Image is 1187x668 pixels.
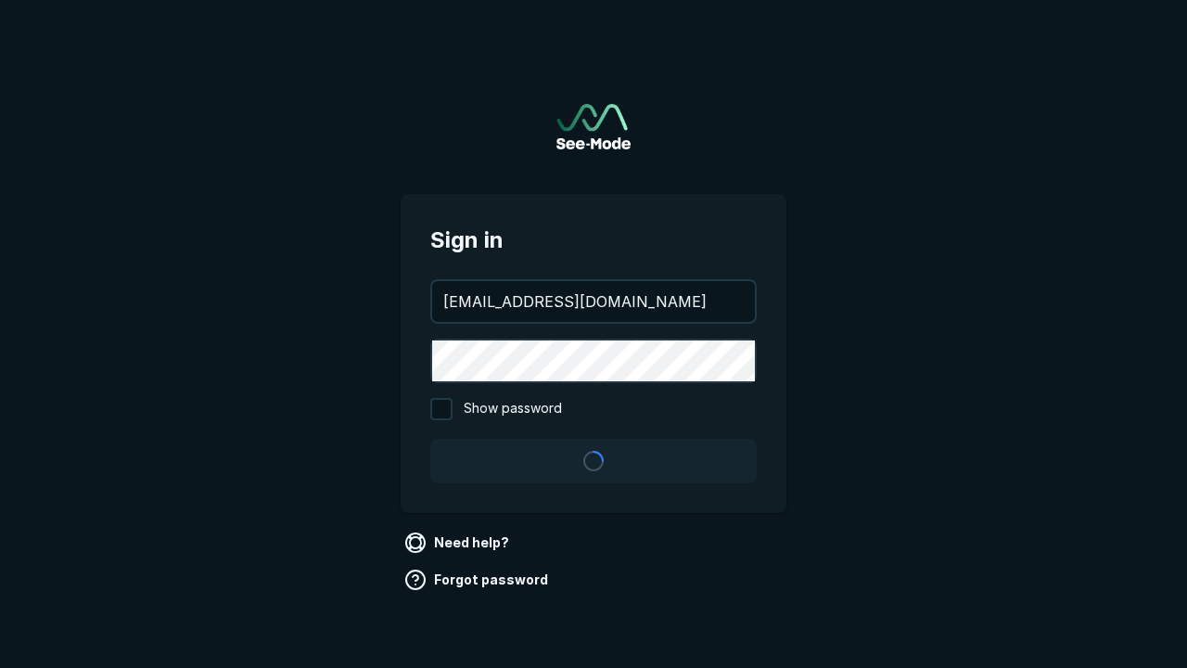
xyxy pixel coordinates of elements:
a: Need help? [401,528,517,558]
a: Forgot password [401,565,555,595]
img: See-Mode Logo [556,104,631,149]
span: Sign in [430,224,757,257]
a: Go to sign in [556,104,631,149]
input: your@email.com [432,281,755,322]
span: Show password [464,398,562,420]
